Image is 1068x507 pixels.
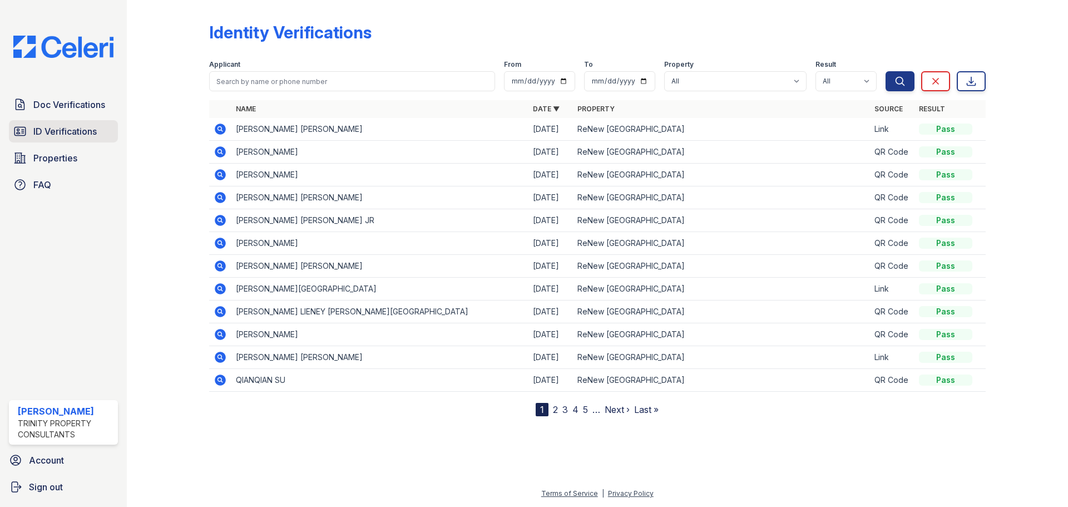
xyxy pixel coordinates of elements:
a: Result [919,105,945,113]
label: From [504,60,521,69]
td: QR Code [870,301,914,323]
td: ReNew [GEOGRAPHIC_DATA] [573,301,870,323]
td: [PERSON_NAME] [PERSON_NAME] [231,118,528,141]
a: 2 [553,404,558,415]
a: Name [236,105,256,113]
div: Identity Verifications [209,22,372,42]
a: Doc Verifications [9,93,118,116]
div: Pass [919,146,972,157]
div: Pass [919,215,972,226]
div: Trinity Property Consultants [18,418,113,440]
div: Pass [919,283,972,294]
span: ID Verifications [33,125,97,138]
td: [DATE] [528,164,573,186]
img: CE_Logo_Blue-a8612792a0a2168367f1c8372b55b34899dd931a85d93a1a3d3e32e68fde9ad4.png [4,36,122,58]
a: 3 [562,404,568,415]
a: Next › [605,404,630,415]
td: ReNew [GEOGRAPHIC_DATA] [573,118,870,141]
a: Properties [9,147,118,169]
td: [DATE] [528,369,573,392]
td: QR Code [870,255,914,278]
label: Applicant [209,60,240,69]
td: [DATE] [528,323,573,346]
div: Pass [919,306,972,317]
td: QR Code [870,323,914,346]
a: Last » [634,404,659,415]
div: [PERSON_NAME] [18,405,113,418]
div: Pass [919,169,972,180]
td: [DATE] [528,141,573,164]
td: Link [870,118,914,141]
label: Property [664,60,694,69]
a: Property [577,105,615,113]
td: [DATE] [528,278,573,301]
div: Pass [919,260,972,272]
span: Account [29,454,64,467]
td: ReNew [GEOGRAPHIC_DATA] [573,278,870,301]
span: Properties [33,151,77,165]
a: Sign out [4,476,122,498]
a: Source [874,105,903,113]
td: ReNew [GEOGRAPHIC_DATA] [573,232,870,255]
td: ReNew [GEOGRAPHIC_DATA] [573,369,870,392]
td: QR Code [870,232,914,255]
span: … [592,403,600,416]
td: [PERSON_NAME] [PERSON_NAME] [231,186,528,209]
td: [PERSON_NAME] LIENEY [PERSON_NAME][GEOGRAPHIC_DATA] [231,301,528,323]
td: [DATE] [528,118,573,141]
div: Pass [919,375,972,386]
span: Doc Verifications [33,98,105,111]
a: 5 [583,404,588,415]
td: [PERSON_NAME] [231,141,528,164]
td: [PERSON_NAME] [231,232,528,255]
td: [PERSON_NAME] [PERSON_NAME] [231,255,528,278]
td: [PERSON_NAME] [231,323,528,346]
td: ReNew [GEOGRAPHIC_DATA] [573,255,870,278]
td: [DATE] [528,209,573,232]
div: | [602,489,604,498]
td: ReNew [GEOGRAPHIC_DATA] [573,141,870,164]
a: Privacy Policy [608,489,654,498]
td: ReNew [GEOGRAPHIC_DATA] [573,209,870,232]
div: Pass [919,329,972,340]
td: [PERSON_NAME][GEOGRAPHIC_DATA] [231,278,528,301]
td: ReNew [GEOGRAPHIC_DATA] [573,323,870,346]
td: Link [870,346,914,369]
div: Pass [919,238,972,249]
label: To [584,60,593,69]
input: Search by name or phone number [209,71,495,91]
td: [DATE] [528,186,573,209]
span: FAQ [33,178,51,191]
td: [PERSON_NAME] [231,164,528,186]
div: Pass [919,124,972,135]
label: Result [815,60,836,69]
td: [DATE] [528,301,573,323]
td: [DATE] [528,346,573,369]
td: QR Code [870,141,914,164]
a: Date ▼ [533,105,560,113]
span: Sign out [29,480,63,494]
td: [PERSON_NAME] [PERSON_NAME] [231,346,528,369]
td: [DATE] [528,232,573,255]
td: [PERSON_NAME] [PERSON_NAME] JR [231,209,528,232]
td: QR Code [870,164,914,186]
div: Pass [919,192,972,203]
td: ReNew [GEOGRAPHIC_DATA] [573,164,870,186]
td: QR Code [870,209,914,232]
a: FAQ [9,174,118,196]
td: ReNew [GEOGRAPHIC_DATA] [573,346,870,369]
td: [DATE] [528,255,573,278]
a: Account [4,449,122,471]
td: Link [870,278,914,301]
div: Pass [919,352,972,363]
td: QIANQIAN SU [231,369,528,392]
td: QR Code [870,186,914,209]
td: ReNew [GEOGRAPHIC_DATA] [573,186,870,209]
a: 4 [572,404,578,415]
td: QR Code [870,369,914,392]
a: ID Verifications [9,120,118,142]
a: Terms of Service [541,489,598,498]
div: 1 [536,403,548,416]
